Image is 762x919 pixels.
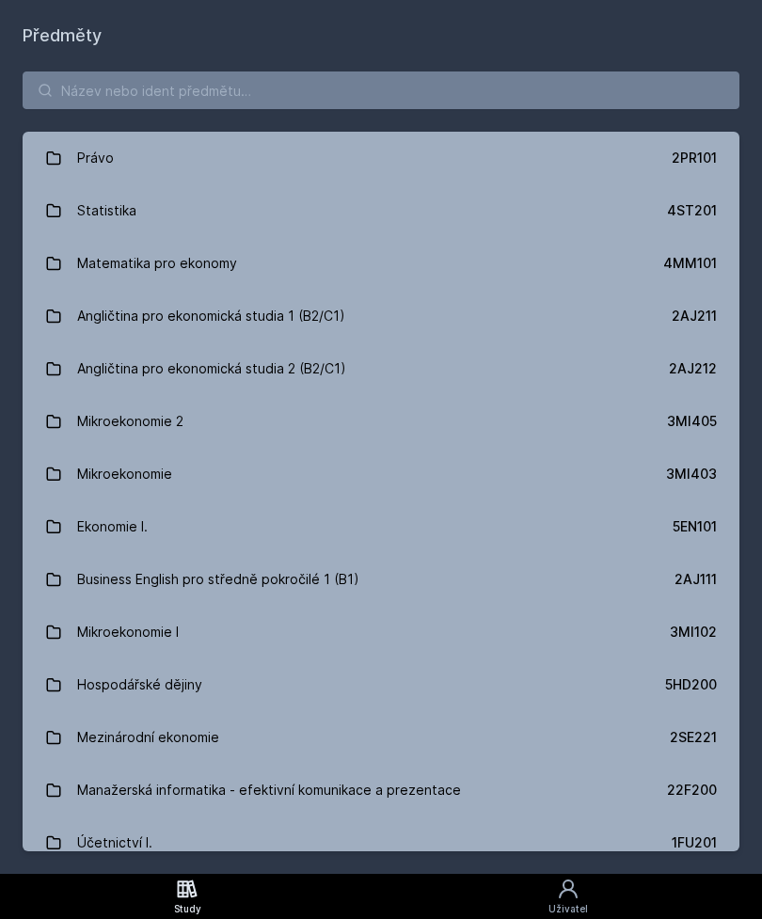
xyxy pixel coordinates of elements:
[23,342,739,395] a: Angličtina pro ekonomická studia 2 (B2/C1) 2AJ212
[23,658,739,711] a: Hospodářské dějiny 5HD200
[670,728,717,747] div: 2SE221
[77,824,152,862] div: Účetnictví I.
[77,666,202,704] div: Hospodářské dějiny
[77,771,461,809] div: Manažerská informatika - efektivní komunikace a prezentace
[77,297,345,335] div: Angličtina pro ekonomická studia 1 (B2/C1)
[77,455,172,493] div: Mikroekonomie
[77,561,359,598] div: Business English pro středně pokročilé 1 (B1)
[23,290,739,342] a: Angličtina pro ekonomická studia 1 (B2/C1) 2AJ211
[77,139,114,177] div: Právo
[23,395,739,448] a: Mikroekonomie 2 3MI405
[77,403,183,440] div: Mikroekonomie 2
[77,719,219,756] div: Mezinárodní ekonomie
[23,606,739,658] a: Mikroekonomie I 3MI102
[23,816,739,869] a: Účetnictví I. 1FU201
[663,254,717,273] div: 4MM101
[174,902,201,916] div: Study
[669,359,717,378] div: 2AJ212
[77,508,148,546] div: Ekonomie I.
[77,245,237,282] div: Matematika pro ekonomy
[666,465,717,483] div: 3MI403
[665,675,717,694] div: 5HD200
[77,350,346,388] div: Angličtina pro ekonomická studia 2 (B2/C1)
[23,764,739,816] a: Manažerská informatika - efektivní komunikace a prezentace 22F200
[23,500,739,553] a: Ekonomie I. 5EN101
[548,902,588,916] div: Uživatel
[23,132,739,184] a: Právo 2PR101
[77,192,136,230] div: Statistika
[667,412,717,431] div: 3MI405
[23,71,739,109] input: Název nebo ident předmětu…
[672,307,717,325] div: 2AJ211
[23,184,739,237] a: Statistika 4ST201
[675,570,717,589] div: 2AJ111
[23,23,739,49] h1: Předměty
[77,613,179,651] div: Mikroekonomie I
[670,623,717,642] div: 3MI102
[23,448,739,500] a: Mikroekonomie 3MI403
[673,517,717,536] div: 5EN101
[23,711,739,764] a: Mezinárodní ekonomie 2SE221
[667,781,717,800] div: 22F200
[23,553,739,606] a: Business English pro středně pokročilé 1 (B1) 2AJ111
[667,201,717,220] div: 4ST201
[23,237,739,290] a: Matematika pro ekonomy 4MM101
[672,149,717,167] div: 2PR101
[672,833,717,852] div: 1FU201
